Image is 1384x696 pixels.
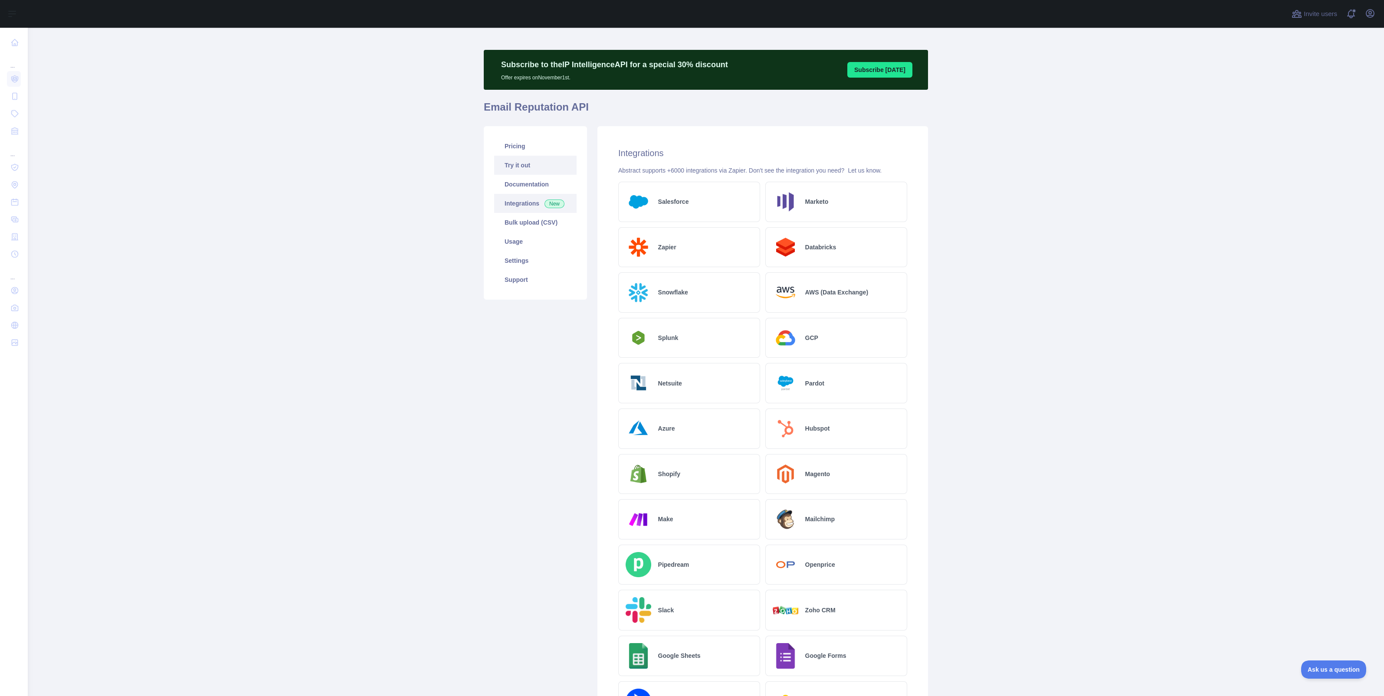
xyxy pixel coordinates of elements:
h2: Magento [805,470,830,478]
a: Usage [494,232,577,251]
h2: Netsuite [658,379,682,388]
img: Logo [626,416,651,441]
img: Logo [773,235,798,260]
iframe: Toggle Customer Support [1301,660,1367,679]
h2: Splunk [658,333,679,342]
a: Documentation [494,175,577,194]
h2: Pipedream [658,560,689,569]
h1: Email Reputation API [484,100,928,121]
button: Invite users [1290,7,1339,21]
a: Bulk upload (CSV) [494,213,577,232]
a: Integrations New [494,194,577,213]
img: Logo [773,416,798,441]
h2: Snowflake [658,288,688,297]
p: Subscribe to the IP Intelligence API for a special 30 % discount [501,59,728,71]
div: ... [7,52,21,69]
h2: Shopify [658,470,680,478]
img: Logo [626,461,651,487]
h2: Pardot [805,379,824,388]
img: Logo [626,280,651,305]
img: Logo [773,189,798,215]
h2: Integrations [618,147,907,159]
h2: Marketo [805,197,829,206]
div: ... [7,141,21,158]
img: Logo [773,552,798,578]
img: Logo [773,370,798,396]
h2: Zapier [658,243,676,252]
button: Subscribe [DATE] [847,62,912,78]
span: New [544,199,564,208]
h2: GCP [805,333,818,342]
h2: Openprice [805,560,835,569]
img: Logo [626,235,651,260]
div: Abstract supports +6000 integrations via Zapier. Don't see the integration you need? [618,166,907,175]
img: Logo [773,606,798,615]
img: Logo [626,189,651,215]
img: Logo [626,370,651,396]
h2: Salesforce [658,197,689,206]
h2: AWS (Data Exchange) [805,288,868,297]
h2: Google Sheets [658,651,701,660]
img: Logo [626,643,651,669]
a: Support [494,270,577,289]
img: Logo [626,506,651,532]
h2: Google Forms [805,651,846,660]
img: Logo [626,328,651,347]
span: Invite users [1304,9,1337,19]
img: Logo [626,597,651,623]
h2: Slack [658,606,674,614]
img: Logo [773,280,798,305]
a: Try it out [494,156,577,175]
a: Settings [494,251,577,270]
img: Logo [626,552,651,578]
h2: Mailchimp [805,515,835,523]
h2: Make [658,515,673,523]
p: Offer expires on November 1st. [501,71,728,81]
h2: Azure [658,424,675,433]
img: Logo [773,506,798,532]
button: Let us know. [848,166,882,175]
div: ... [7,264,21,281]
a: Pricing [494,137,577,156]
h2: Databricks [805,243,836,252]
h2: Hubspot [805,424,830,433]
h2: Zoho CRM [805,606,836,614]
img: Logo [773,643,798,669]
img: Logo [773,461,798,487]
img: Logo [773,325,798,351]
